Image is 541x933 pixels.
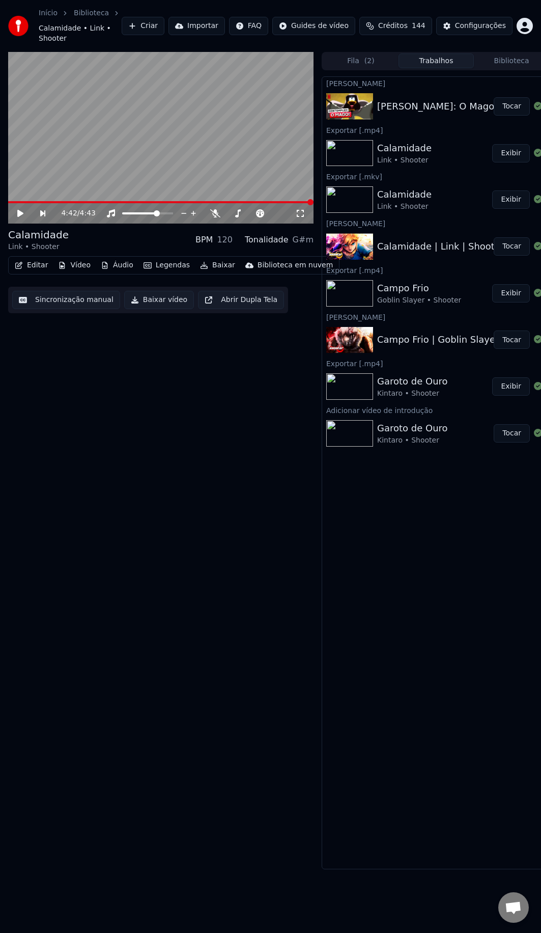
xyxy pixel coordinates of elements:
button: Guides de vídeo [272,17,355,35]
button: Fila [323,53,398,68]
span: 4:42 [61,208,77,218]
div: G#m [293,234,314,246]
button: Editar [11,258,52,272]
div: Configurações [455,21,506,31]
button: Baixar vídeo [124,291,194,309]
div: Goblin Slayer • Shooter [377,295,461,306]
button: Configurações [436,17,512,35]
div: Calamidade [8,228,69,242]
span: Créditos [378,21,408,31]
a: Biblioteca [74,8,109,18]
div: BPM [195,234,213,246]
button: Sincronização manual [12,291,120,309]
div: Garoto de Ouro [377,374,448,389]
div: Bate-papo aberto [498,892,529,923]
div: Calamidade [377,187,432,202]
a: Início [39,8,58,18]
img: youka [8,16,29,36]
span: ( 2 ) [364,56,375,66]
div: Garoto de Ouro [377,421,448,435]
button: Exibir [492,377,530,396]
button: Exibir [492,144,530,162]
button: Tocar [494,237,530,256]
div: Link • Shooter [377,155,432,166]
button: Vídeo [54,258,95,272]
span: 4:43 [80,208,96,218]
div: Tonalidade [245,234,289,246]
button: Baixar [196,258,239,272]
button: Exibir [492,190,530,209]
button: Créditos144 [359,17,432,35]
nav: breadcrumb [39,8,122,44]
span: Calamidade • Link • Shooter [39,23,122,44]
div: Link • Shooter [377,202,432,212]
button: Importar [168,17,225,35]
button: FAQ [229,17,268,35]
div: Calamidade | Link | Shooter [377,239,504,254]
button: Criar [122,17,164,35]
div: / [61,208,86,218]
button: Tocar [494,97,530,116]
button: Trabalhos [398,53,474,68]
button: Exibir [492,284,530,303]
button: Legendas [139,258,194,272]
div: Campo Frio [377,281,461,295]
div: Calamidade [377,141,432,155]
div: Kintaro • Shooter [377,389,448,399]
div: Biblioteca em nuvem [258,260,333,270]
div: Kintaro • Shooter [377,435,448,446]
button: Abrir Dupla Tela [198,291,284,309]
button: Tocar [494,424,530,443]
span: 144 [412,21,425,31]
button: Áudio [97,258,137,272]
div: Link • Shooter [8,242,69,252]
div: 120 [217,234,233,246]
button: Tocar [494,331,530,349]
